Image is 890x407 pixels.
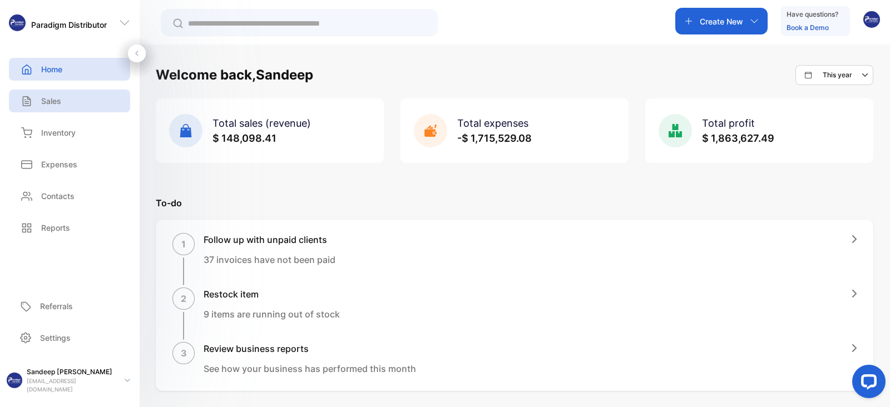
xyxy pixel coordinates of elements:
[156,196,873,210] p: To-do
[156,65,313,85] h1: Welcome back, Sandeep
[40,300,73,312] p: Referrals
[27,367,116,377] p: Sandeep [PERSON_NAME]
[41,95,61,107] p: Sales
[700,16,743,27] p: Create New
[41,222,70,234] p: Reports
[457,132,532,144] span: -$ 1,715,529.08
[181,237,186,251] p: 1
[863,11,880,28] img: avatar
[41,158,77,170] p: Expenses
[41,63,62,75] p: Home
[9,14,26,31] img: logo
[7,373,22,388] img: profile
[204,287,340,301] h1: Restock item
[204,233,335,246] h1: Follow up with unpaid clients
[40,332,71,344] p: Settings
[204,342,416,355] h1: Review business reports
[702,132,774,144] span: $ 1,863,627.49
[204,362,416,375] p: See how your business has performed this month
[204,307,340,321] p: 9 items are running out of stock
[675,8,768,34] button: Create New
[212,132,276,144] span: $ 148,098.41
[181,346,187,360] p: 3
[795,65,873,85] button: This year
[457,117,528,129] span: Total expenses
[787,9,838,20] p: Have questions?
[843,360,890,407] iframe: LiveChat chat widget
[702,117,755,129] span: Total profit
[863,8,880,34] button: avatar
[41,127,76,138] p: Inventory
[212,117,311,129] span: Total sales (revenue)
[41,190,75,202] p: Contacts
[27,377,116,394] p: [EMAIL_ADDRESS][DOMAIN_NAME]
[181,292,186,305] p: 2
[823,70,852,80] p: This year
[31,19,107,31] p: Paradigm Distributor
[787,23,829,32] a: Book a Demo
[204,253,335,266] p: 37 invoices have not been paid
